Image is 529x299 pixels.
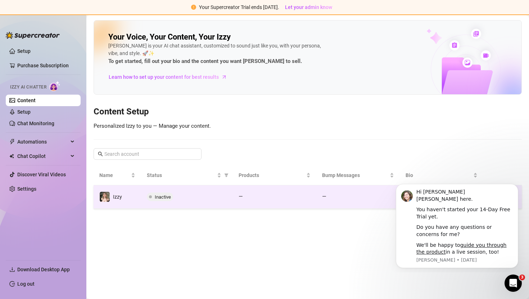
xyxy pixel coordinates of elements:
[94,123,211,129] span: Personalized Izzy to you — Manage your content.
[239,171,305,179] span: Products
[108,71,232,83] a: Learn how to set up your content for best results
[108,58,302,64] strong: To get started, fill out your bio and the content you want [PERSON_NAME] to sell.
[239,193,243,200] span: —
[406,171,472,179] span: Bio
[385,177,529,272] iframe: Intercom notifications message
[17,267,70,272] span: Download Desktop App
[98,151,103,157] span: search
[10,84,46,91] span: Izzy AI Chatter
[108,42,324,66] div: [PERSON_NAME] is your AI chat assistant, customized to sound just like you, with your persona, vi...
[17,172,66,177] a: Discover Viral Videos
[410,21,521,94] img: ai-chatter-content-library-cLFOSyPT.png
[17,281,35,287] a: Log out
[94,106,522,118] h3: Content Setup
[99,171,130,179] span: Name
[108,32,231,42] h2: Your Voice, Your Content, Your Izzy
[17,98,36,103] a: Content
[17,150,68,162] span: Chat Copilot
[191,5,196,10] span: exclamation-circle
[17,109,31,115] a: Setup
[17,186,36,192] a: Settings
[282,3,335,12] button: Let your admin know
[519,275,525,280] span: 3
[17,121,54,126] a: Chat Monitoring
[9,154,14,159] img: Chat Copilot
[322,171,388,179] span: Bump Messages
[285,4,332,10] span: Let your admin know
[141,166,233,185] th: Status
[109,73,219,81] span: Learn how to set up your content for best results
[113,194,122,200] span: Izzy
[316,166,400,185] th: Bump Messages
[94,166,141,185] th: Name
[505,275,522,292] iframe: Intercom live chat
[6,32,60,39] img: logo-BBDzfeDw.svg
[147,171,216,179] span: Status
[155,194,171,200] span: Inactive
[49,81,60,91] img: AI Chatter
[233,166,316,185] th: Products
[104,150,191,158] input: Search account
[9,139,15,145] span: thunderbolt
[100,192,110,202] img: Izzy
[17,48,31,54] a: Setup
[322,193,326,200] span: —
[224,173,229,177] span: filter
[400,166,483,185] th: Bio
[223,170,230,181] span: filter
[221,73,228,81] span: arrow-right
[9,267,15,272] span: download
[17,60,75,71] a: Purchase Subscription
[17,136,68,148] span: Automations
[199,4,279,10] span: Your Supercreator Trial ends [DATE].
